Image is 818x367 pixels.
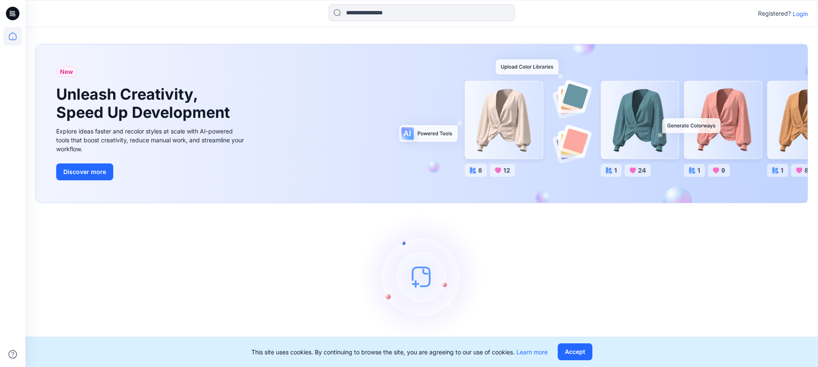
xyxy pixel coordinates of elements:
h1: Unleash Creativity, Speed Up Development [56,85,234,122]
a: Learn more [516,348,548,356]
a: Discover more [56,163,246,180]
p: This site uses cookies. By continuing to browse the site, you are agreeing to our use of cookies. [251,348,548,356]
div: Explore ideas faster and recolor styles at scale with AI-powered tools that boost creativity, red... [56,127,246,153]
button: Discover more [56,163,113,180]
p: Registered? [758,8,791,19]
button: Accept [558,343,592,360]
p: Login [793,9,808,18]
img: empty-state-image.svg [358,213,485,340]
span: New [60,67,73,77]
